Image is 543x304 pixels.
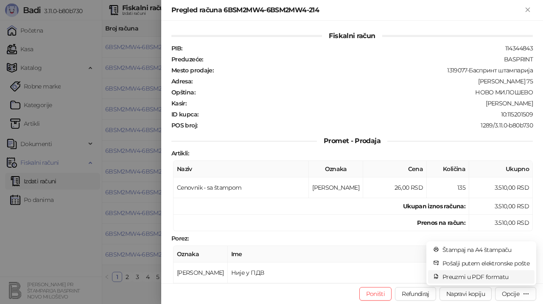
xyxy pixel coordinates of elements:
div: Opcije [502,290,519,298]
strong: Artikli : [171,149,189,157]
span: Fiskalni račun [322,32,382,40]
span: Preuzmi u PDF formatu [442,272,529,282]
td: Cenovnik - sa štampom [174,177,309,198]
td: [PERSON_NAME] [309,177,363,198]
th: Količina [427,161,469,177]
td: Није у ПДВ [228,263,435,283]
div: BASPRINT [204,55,534,63]
td: 26,00 RSD [363,177,427,198]
button: Opcije [495,287,536,301]
th: Ukupno [469,161,533,177]
td: [PERSON_NAME] [174,263,228,283]
span: Napravi kopiju [446,290,485,298]
div: 1289/3.11.0-b80b730 [198,122,534,129]
button: Poništi [359,287,392,301]
td: 3.510,00 RSD [469,198,533,215]
strong: Preduzeće : [171,55,203,63]
strong: PIB : [171,44,182,52]
div: [PERSON_NAME] [187,99,534,107]
div: [PERSON_NAME] 75 [193,77,534,85]
div: 10:115201509 [199,111,534,118]
th: Naziv [174,161,309,177]
strong: Mesto prodaje : [171,66,213,74]
div: 114344843 [183,44,534,52]
td: 3.510,00 RSD [469,215,533,231]
strong: Adresa : [171,77,193,85]
th: Cena [363,161,427,177]
td: 3.510,00 RSD [469,177,533,198]
strong: Ukupan iznos računa : [403,202,465,210]
strong: Porez : [171,235,188,242]
th: Oznaka [309,161,363,177]
strong: ID kupca : [171,111,198,118]
button: Refundiraj [395,287,436,301]
th: Ime [228,246,435,263]
strong: Kasir : [171,99,186,107]
span: Štampaj na A4 štampaču [442,245,529,254]
strong: POS broj : [171,122,197,129]
button: Zatvori [523,5,533,15]
th: Oznaka [174,246,228,263]
button: Napravi kopiju [439,287,492,301]
span: Promet - Prodaja [317,137,387,145]
td: 135 [427,177,469,198]
div: 1319077-Баспринт штампарија [214,66,534,74]
span: Pošalji putem elektronske pošte [442,259,529,268]
div: Pregled računa 6BSM2MW4-6BSM2MW4-214 [171,5,523,15]
div: НОВО МИЛОШЕВО [196,88,534,96]
strong: Opština : [171,88,195,96]
strong: Prenos na račun : [417,219,465,227]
